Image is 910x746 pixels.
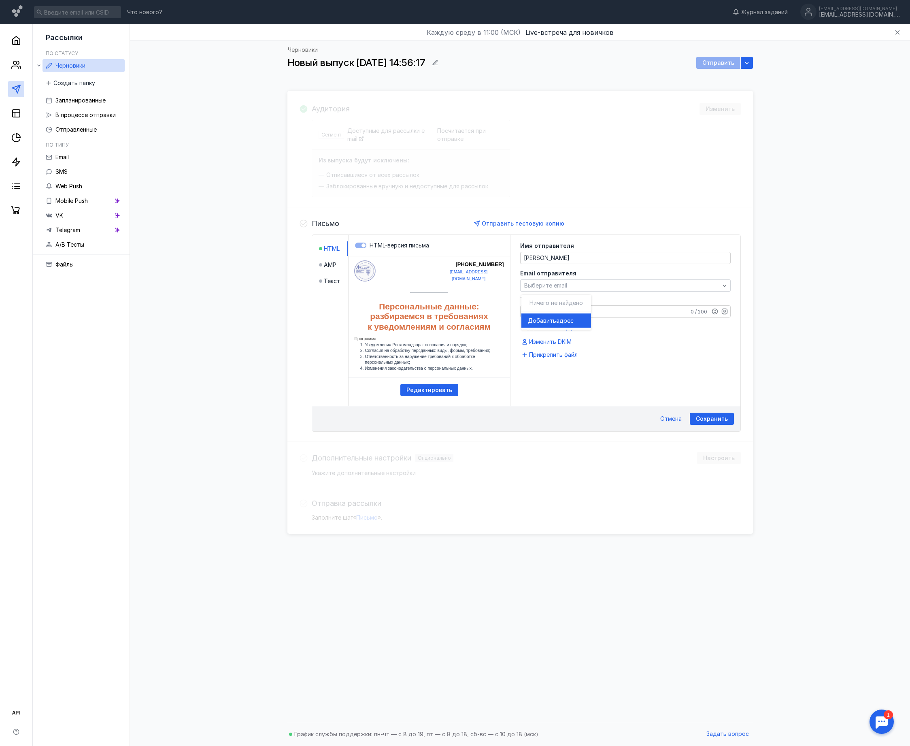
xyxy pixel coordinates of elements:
[400,384,458,396] button: Редактировать
[521,313,591,328] button: Добавитьадрес
[741,8,788,16] span: Журнал заданий
[43,123,125,136] a: Отправленные
[528,317,556,325] span: Добавить
[55,111,116,118] span: В процессе отправки
[427,28,521,37] span: Каждую среду в 11:00 (МСК)
[525,28,614,37] button: Live-встреча для новичков
[524,282,567,289] span: Выберите email
[729,8,792,16] a: Журнал заданий
[43,94,125,107] a: Запланированные
[406,387,452,394] span: Редактировать
[819,6,900,11] div: [EMAIL_ADDRESS][DOMAIN_NAME]
[34,6,121,18] input: Введите email или CSID
[529,351,578,359] span: Прикрепить файл
[288,47,318,53] a: Черновики
[312,220,339,228] h4: Письмо
[55,241,84,248] span: A/B Тесты
[520,271,576,276] span: Email отправителя
[525,28,614,36] span: Live-встреча для новичков
[127,9,162,15] span: Что нового?
[520,322,586,332] button: Добавить Reply-To
[556,317,574,325] span: адрес
[520,350,581,360] button: Прикрепить файл
[287,57,425,68] span: Новый выпуск [DATE] 14:56:17
[690,413,734,425] button: Сохранить
[696,416,728,422] span: Сохранить
[43,258,125,271] a: Файлы
[46,50,78,56] h5: По статусу
[46,33,83,42] span: Рассылки
[55,168,68,175] span: SMS
[43,238,125,251] a: A/B Тесты
[55,62,85,69] span: Черновики
[706,731,749,737] span: Задать вопрос
[520,243,574,249] span: Имя отправителя
[46,142,69,148] h5: По типу
[55,97,106,104] span: Запланированные
[819,11,900,18] div: [EMAIL_ADDRESS][DOMAIN_NAME]
[324,245,340,253] span: HTML
[43,165,125,178] a: SMS
[529,299,583,306] span: Ничего не найдено
[702,728,753,740] button: Задать вопрос
[482,220,564,227] span: Отправить тестовую копию
[55,226,80,233] span: Telegram
[691,309,707,315] div: 0 / 200
[123,9,166,15] a: Что нового?
[55,212,63,219] span: VK
[43,109,125,121] a: В процессе отправки
[43,180,125,193] a: Web Push
[324,277,340,285] span: Текст
[18,5,28,14] div: 1
[520,296,559,302] span: Тема письма
[55,183,82,190] span: Web Push
[55,261,74,268] span: Файлы
[529,338,572,346] span: Изменить DKIM
[43,151,125,164] a: Email
[471,217,568,230] button: Отправить тестовую копию
[43,209,125,222] a: VK
[43,224,125,237] a: Telegram
[55,153,69,160] span: Email
[43,194,125,207] a: Mobile Push
[520,279,731,292] button: Выберите email
[520,337,575,347] button: Изменить DKIM
[43,77,99,89] button: Создать папку
[660,416,682,422] span: Отмена
[53,80,95,87] span: Создать папку
[296,256,563,377] iframe: preview
[370,242,429,249] span: HTML-версия письма
[55,197,88,204] span: Mobile Push
[324,261,336,269] span: AMP
[55,126,97,133] span: Отправленные
[656,413,686,425] button: Отмена
[294,731,538,737] span: График службы поддержки: пн-чт — с 8 до 19, пт — с 8 до 18, сб-вс — с 10 до 18 (мск)
[521,252,730,264] textarea: [PERSON_NAME]
[43,59,125,72] a: Черновики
